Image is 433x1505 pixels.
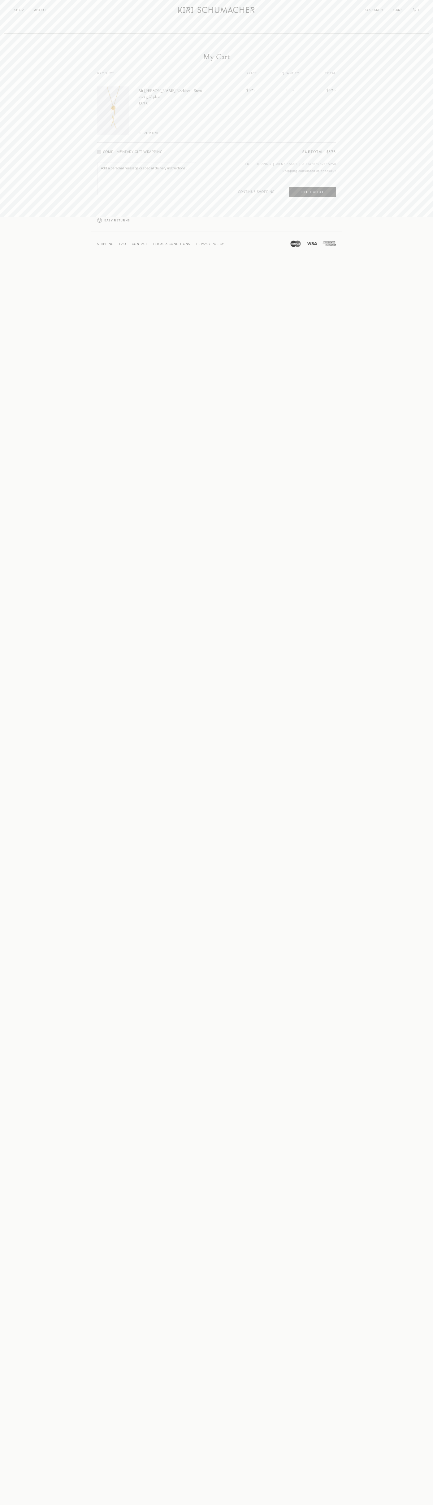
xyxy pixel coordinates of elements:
span: SEARCH [369,8,383,12]
a: Search [366,8,383,12]
h1: My Cart [97,53,336,61]
a: FAQ [119,242,126,246]
th: QUANTITY [282,71,299,79]
span: 1 [417,8,419,12]
a: CARE [393,8,403,12]
div: $375 [139,102,246,106]
a: Kiri Schumacher Home [174,3,259,19]
a: Terms & Conditions [153,242,190,246]
button: Checkout [289,187,336,197]
th: PRICE [246,71,282,79]
a: EASY RETURNS [97,217,130,222]
th: PRODUCT [97,71,129,79]
a: Contact [132,242,147,246]
a: ABOUT [34,8,46,12]
a: CONTINUE SHOPPING [238,190,275,194]
a: Privacy Policy [196,242,224,246]
a: Cart [413,8,419,12]
a: Mt [PERSON_NAME] Necklace - Stem [139,88,202,93]
span: REMOVE [144,131,160,135]
button: REMOVE [139,132,160,135]
div: SUBTOTAL $375 [217,150,336,154]
a: Shipping [97,242,114,246]
th: TOTAL [299,71,336,79]
img: Image for Mt Cook Lily Necklace - Stem | 22ct Gold Plate [97,86,129,135]
div: $375 [246,89,282,92]
div: $375 [299,89,336,92]
span: : [324,150,325,154]
div: 22ct gold plate [139,94,246,100]
a: SHOP [14,8,24,12]
div: FREE SHIPPING | All NZ orders | AU orders over $250 Shipping calculated at checkout [245,163,336,195]
span: COMPLIMENTARY GIFT WRAPPING [103,150,163,154]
